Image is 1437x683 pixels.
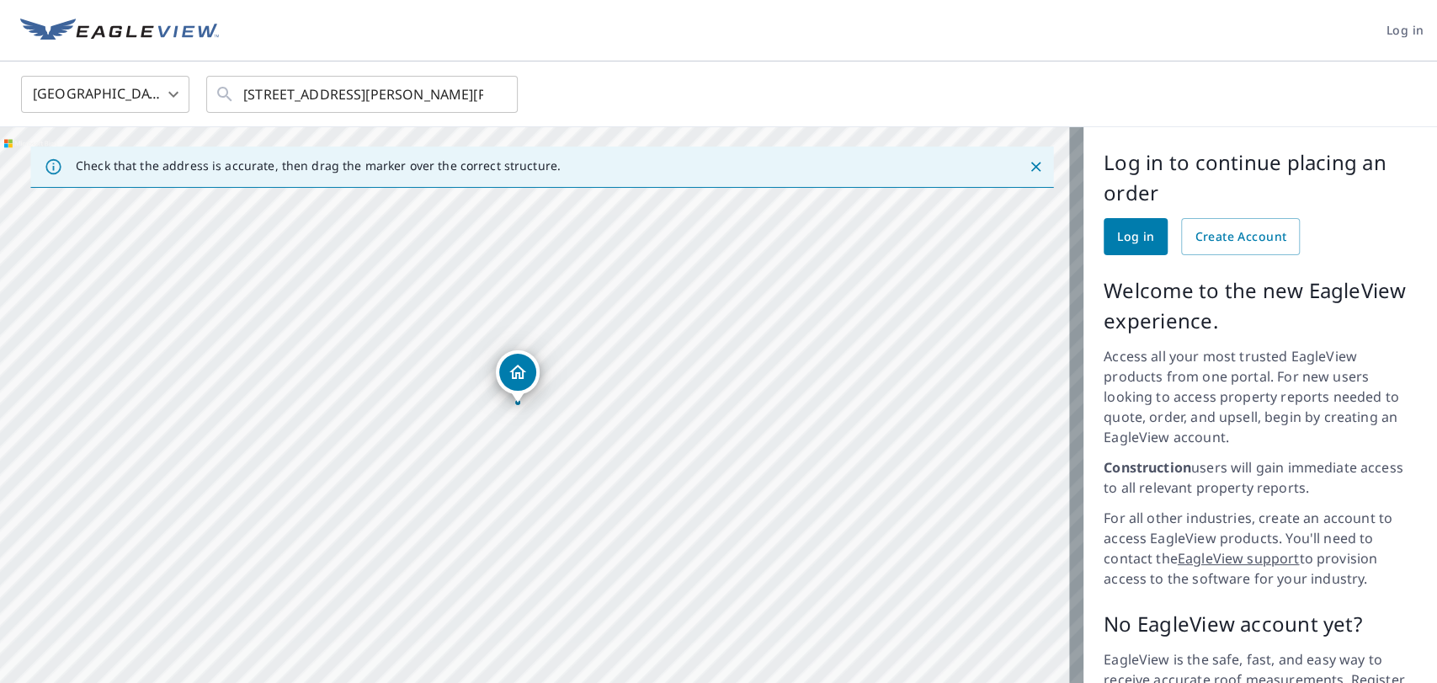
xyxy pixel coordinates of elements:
strong: Construction [1104,458,1191,477]
p: For all other industries, create an account to access EagleView products. You'll need to contact ... [1104,508,1417,589]
p: Welcome to the new EagleView experience. [1104,275,1417,336]
a: Create Account [1181,218,1300,255]
p: Check that the address is accurate, then drag the marker over the correct structure. [76,158,561,173]
p: No EagleView account yet? [1104,609,1417,639]
p: Log in to continue placing an order [1104,147,1417,208]
img: EV Logo [20,19,219,44]
a: Log in [1104,218,1168,255]
span: Log in [1386,20,1424,41]
p: users will gain immediate access to all relevant property reports. [1104,457,1417,498]
input: Search by address or latitude-longitude [243,71,483,118]
a: EagleView support [1178,549,1300,568]
div: Dropped pin, building 1, Residential property, 7 Lillian Ct Wayne, NJ 07470 [496,350,540,403]
div: [GEOGRAPHIC_DATA] [21,71,189,118]
p: Access all your most trusted EagleView products from one portal. For new users looking to access ... [1104,346,1417,447]
span: Create Account [1195,227,1286,248]
button: Close [1025,156,1046,178]
span: Log in [1117,227,1154,248]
